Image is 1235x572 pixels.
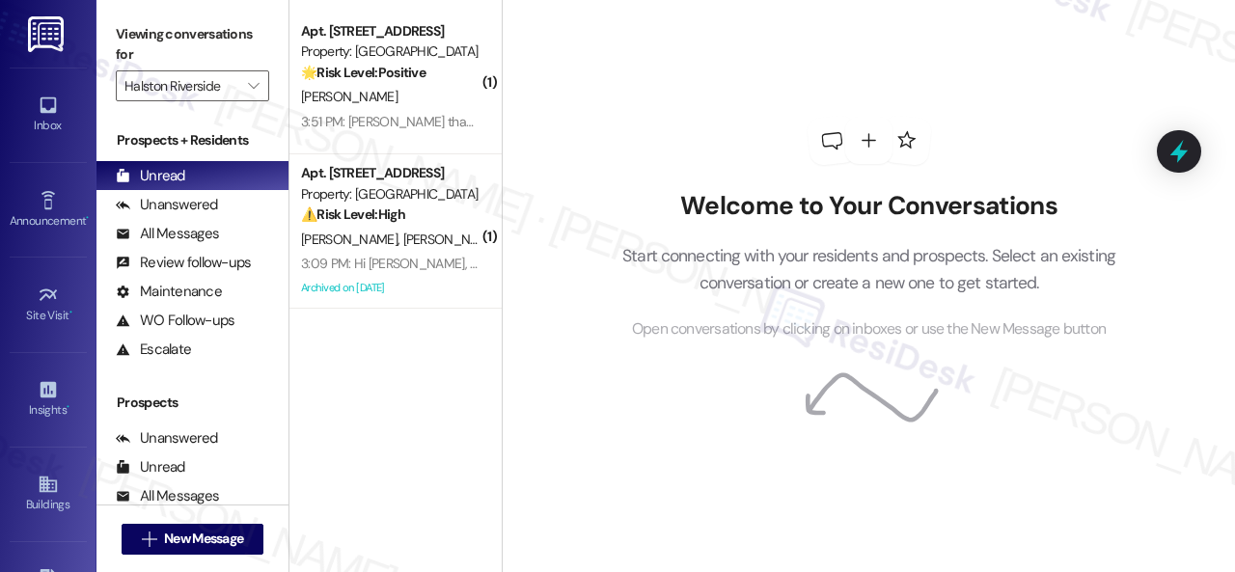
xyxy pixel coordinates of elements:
div: Property: [GEOGRAPHIC_DATA] [301,184,480,204]
a: Inbox [10,89,87,141]
a: Site Visit • [10,279,87,331]
h2: Welcome to Your Conversations [593,191,1145,222]
div: Escalate [116,340,191,360]
div: All Messages [116,486,219,506]
a: Insights • [10,373,87,425]
span: [PERSON_NAME] [301,88,398,105]
p: Start connecting with your residents and prospects. Select an existing conversation or create a n... [593,242,1145,297]
div: Review follow-ups [116,253,251,273]
span: Open conversations by clicking on inboxes or use the New Message button [632,317,1106,341]
span: New Message [164,529,243,549]
input: All communities [124,70,238,101]
span: [PERSON_NAME] [403,231,500,248]
span: • [86,211,89,225]
div: Unanswered [116,428,218,449]
div: Apt. [STREET_ADDRESS] [301,163,480,183]
div: WO Follow-ups [116,311,234,331]
strong: 🌟 Risk Level: Positive [301,64,425,81]
a: Buildings [10,468,87,520]
i:  [142,531,156,547]
span: [PERSON_NAME] [301,231,403,248]
button: New Message [122,524,264,555]
span: • [69,306,72,319]
div: Prospects + Residents [96,130,288,150]
div: Archived on [DATE] [299,276,481,300]
div: Unanswered [116,195,218,215]
div: Prospects [96,393,288,413]
img: ResiDesk Logo [28,16,68,52]
div: 3:51 PM: [PERSON_NAME] thank you. [301,113,505,130]
div: Apt. [STREET_ADDRESS] [301,21,480,41]
div: Unread [116,457,185,477]
label: Viewing conversations for [116,19,269,70]
i:  [248,78,259,94]
div: Property: [GEOGRAPHIC_DATA] [301,41,480,62]
div: All Messages [116,224,219,244]
div: Maintenance [116,282,222,302]
div: Unread [116,166,185,186]
strong: ⚠️ Risk Level: High [301,205,405,223]
span: • [67,400,69,414]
